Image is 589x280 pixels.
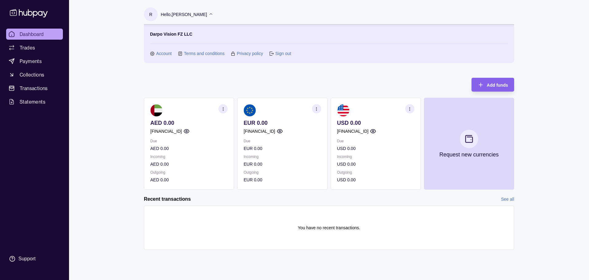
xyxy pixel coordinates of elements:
span: Transactions [20,85,48,92]
p: USD 0.00 [337,176,414,183]
div: Support [18,255,36,262]
p: USD 0.00 [337,161,414,168]
img: eu [244,104,256,116]
p: Due [150,138,228,144]
button: Add funds [472,78,514,92]
p: Darpo Vision FZ LLC [150,31,192,37]
a: See all [501,196,514,203]
p: [FINANCIAL_ID] [150,128,182,135]
a: Privacy policy [237,50,263,57]
a: Payments [6,56,63,67]
p: AED 0.00 [150,120,228,126]
p: EUR 0.00 [244,176,321,183]
p: [FINANCIAL_ID] [337,128,369,135]
p: AED 0.00 [150,176,228,183]
img: ae [150,104,163,116]
p: Outgoing [337,169,414,176]
p: You have no recent transactions. [298,224,360,231]
a: Dashboard [6,29,63,40]
img: us [337,104,349,116]
p: Incoming [150,153,228,160]
a: Sign out [275,50,291,57]
p: Due [337,138,414,144]
p: AED 0.00 [150,145,228,152]
span: Add funds [487,83,508,88]
p: Request new currencies [439,151,499,158]
p: Incoming [337,153,414,160]
p: Outgoing [244,169,321,176]
p: Hello, [PERSON_NAME] [161,11,207,18]
p: EUR 0.00 [244,161,321,168]
a: Trades [6,42,63,53]
p: Outgoing [150,169,228,176]
p: EUR 0.00 [244,145,321,152]
p: [FINANCIAL_ID] [244,128,275,135]
span: Trades [20,44,35,51]
a: Support [6,252,63,265]
span: Dashboard [20,30,44,38]
p: AED 0.00 [150,161,228,168]
p: Incoming [244,153,321,160]
span: Collections [20,71,44,78]
span: Payments [20,57,42,65]
button: Request new currencies [424,98,514,190]
p: EUR 0.00 [244,120,321,126]
a: Statements [6,96,63,107]
a: Transactions [6,83,63,94]
a: Terms and conditions [184,50,225,57]
p: USD 0.00 [337,120,414,126]
p: R [149,11,152,18]
span: Statements [20,98,45,105]
p: Due [244,138,321,144]
a: Collections [6,69,63,80]
h2: Recent transactions [144,196,191,203]
a: Account [156,50,172,57]
p: USD 0.00 [337,145,414,152]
